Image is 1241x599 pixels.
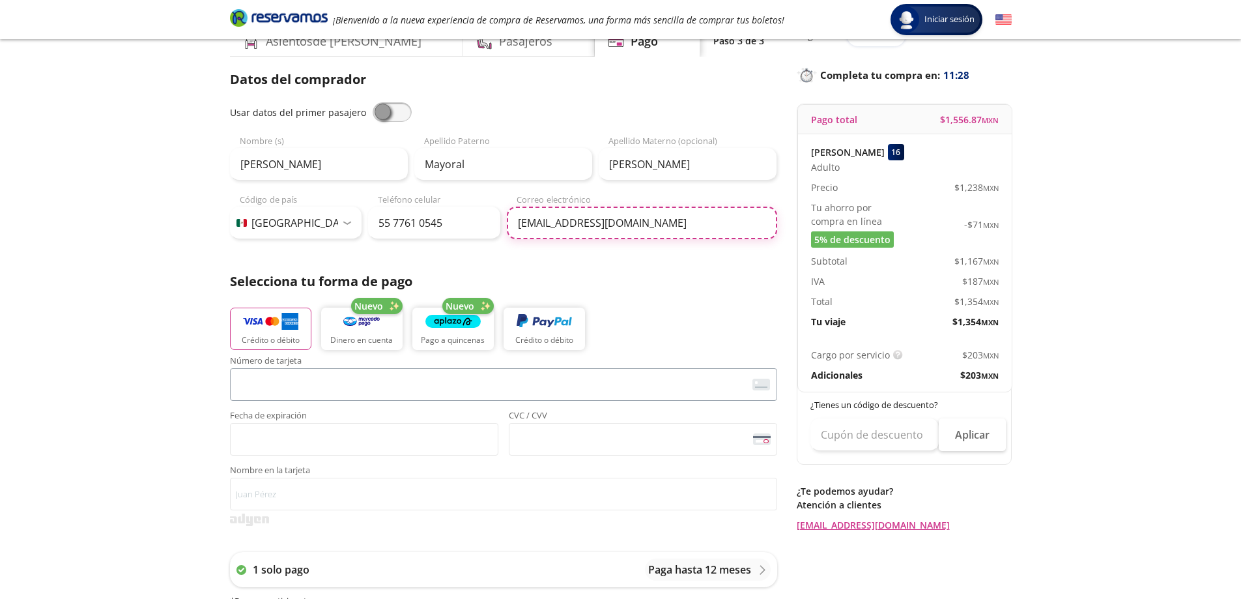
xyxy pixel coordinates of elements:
button: Crédito o débito [230,308,311,350]
p: ¿Tienes un código de descuento? [810,399,999,412]
span: Nuevo [446,299,474,313]
span: $ 203 [962,348,999,362]
p: Pago a quincenas [421,334,485,346]
iframe: Messagebird Livechat Widget [1165,523,1228,586]
p: Adicionales [811,368,863,382]
h4: Asientos de [PERSON_NAME] [266,33,421,50]
button: Aplicar [939,418,1006,451]
span: $ 1,238 [954,181,999,194]
small: MXN [983,183,999,193]
p: Crédito o débito [515,334,573,346]
span: Fecha de expiración [230,411,498,423]
span: Número de tarjeta [230,357,777,368]
p: Dinero en cuenta [330,334,393,346]
span: $ 187 [962,274,999,288]
span: Nuevo [354,299,383,313]
span: 5% de descuento [814,233,891,246]
p: Tu viaje [811,315,846,329]
span: -$ 71 [964,218,999,231]
img: svg+xml;base64,PD94bWwgdmVyc2lvbj0iMS4wIiBlbmNvZGluZz0iVVRGLTgiPz4KPHN2ZyB3aWR0aD0iMzk2cHgiIGhlaW... [230,514,269,526]
span: Nombre en la tarjeta [230,466,777,478]
p: Completa tu compra en : [797,66,1012,84]
input: Apellido Paterno [414,148,592,181]
span: 11:28 [943,68,969,83]
span: CVC / CVV [509,411,777,423]
small: MXN [983,351,999,360]
small: MXN [981,371,999,381]
img: MX [236,219,247,227]
input: Cupón de descuento [810,418,939,451]
p: Datos del comprador [230,70,777,89]
p: Atención a clientes [797,498,1012,512]
span: $ 1,167 [954,254,999,268]
small: MXN [982,115,999,125]
p: Subtotal [811,254,848,268]
button: English [995,12,1012,28]
span: $ 1,354 [954,295,999,308]
input: Apellido Materno (opcional) [599,148,777,181]
p: Paso 3 de 3 [713,34,764,48]
p: Cargo por servicio [811,348,890,362]
span: $ 1,354 [952,315,999,329]
p: Total [811,295,833,308]
p: IVA [811,274,825,288]
iframe: Iframe de la fecha de caducidad de la tarjeta asegurada [236,427,492,452]
input: Nombre en la tarjeta [230,478,777,510]
p: Crédito o débito [242,334,300,346]
p: Selecciona tu forma de pago [230,272,777,291]
em: ¡Bienvenido a la nueva experiencia de compra de Reservamos, una forma más sencilla de comprar tus... [333,14,784,26]
iframe: Iframe del código de seguridad de la tarjeta asegurada [515,427,771,452]
input: Correo electrónico [507,207,777,239]
button: Dinero en cuenta [321,308,403,350]
p: 1 solo pago [253,562,309,577]
input: Teléfono celular [368,207,500,239]
p: Pago total [811,113,857,126]
div: 16 [888,144,904,160]
p: Precio [811,181,838,194]
i: Brand Logo [230,8,328,27]
a: [EMAIL_ADDRESS][DOMAIN_NAME] [797,518,1012,532]
span: Adulto [811,160,840,174]
p: Paga hasta 12 meses [648,562,751,577]
p: ¿Te podemos ayudar? [797,484,1012,498]
span: $ 1,556.87 [940,113,999,126]
small: MXN [983,277,999,287]
p: Tu ahorro por compra en línea [811,201,905,228]
img: card [752,379,770,390]
small: MXN [983,257,999,267]
small: MXN [981,317,999,327]
a: Brand Logo [230,8,328,31]
span: $ 203 [960,368,999,382]
h4: Pasajeros [499,33,552,50]
h4: Pago [631,33,658,50]
p: [PERSON_NAME] [811,145,885,159]
span: Iniciar sesión [919,13,980,26]
button: Pago a quincenas [412,308,494,350]
iframe: Iframe del número de tarjeta asegurada [236,372,771,397]
small: MXN [983,297,999,307]
input: Nombre (s) [230,148,408,181]
span: Usar datos del primer pasajero [230,106,366,119]
button: Crédito o débito [504,308,585,350]
small: MXN [983,220,999,230]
